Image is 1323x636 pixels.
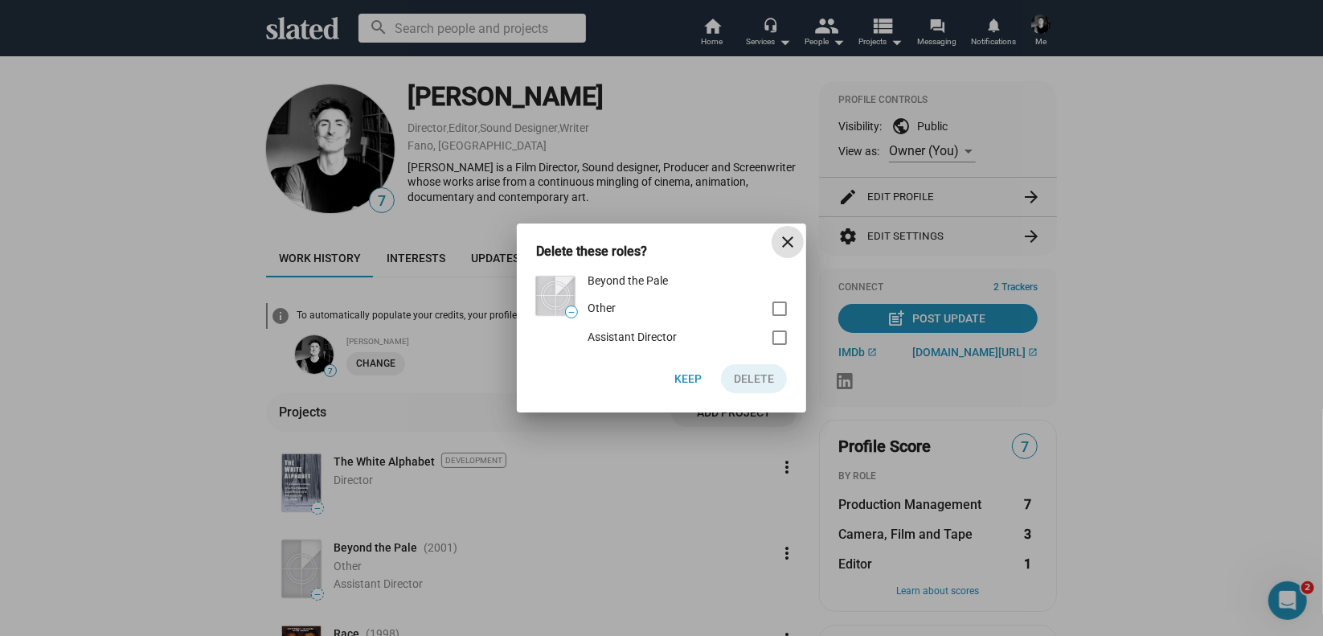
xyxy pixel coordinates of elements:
[536,277,575,315] img: Beyond the Pale
[588,330,683,345] span: Assistant Director
[674,364,702,393] span: Keep
[778,232,797,252] mat-icon: close
[566,308,577,317] span: —
[721,364,787,393] button: Delete
[588,301,622,316] span: Other
[588,273,787,289] div: Beyond the Pale
[536,243,670,260] h3: Delete these roles?
[734,364,774,393] span: Delete
[661,364,715,393] button: Keep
